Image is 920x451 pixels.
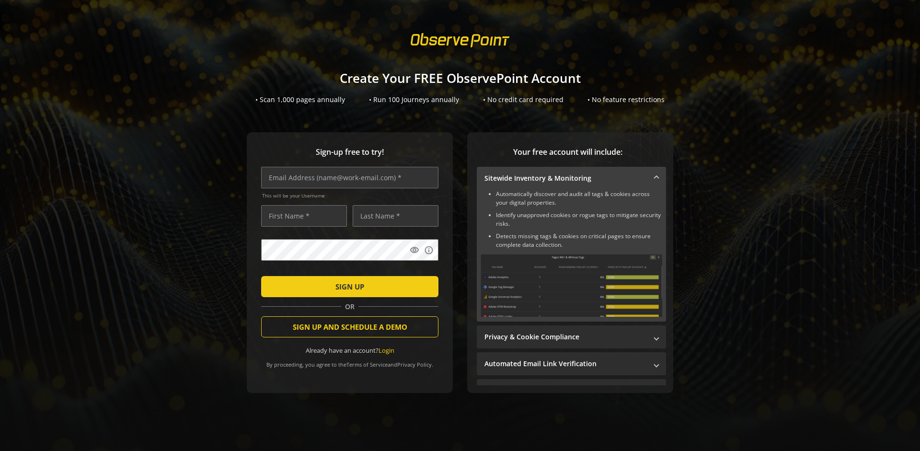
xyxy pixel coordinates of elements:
[293,318,407,335] span: SIGN UP AND SCHEDULE A DEMO
[261,355,438,368] div: By proceeding, you agree to the and .
[587,95,665,104] div: • No feature restrictions
[484,173,647,183] mat-panel-title: Sitewide Inventory & Monitoring
[261,147,438,158] span: Sign-up free to try!
[477,167,666,190] mat-expansion-panel-header: Sitewide Inventory & Monitoring
[261,346,438,355] div: Already have an account?
[477,352,666,375] mat-expansion-panel-header: Automated Email Link Verification
[379,346,394,355] a: Login
[335,278,364,295] span: SIGN UP
[484,332,647,342] mat-panel-title: Privacy & Cookie Compliance
[483,95,563,104] div: • No credit card required
[262,192,438,199] span: This will be your Username
[261,167,438,188] input: Email Address (name@work-email.com) *
[369,95,459,104] div: • Run 100 Journeys annually
[477,325,666,348] mat-expansion-panel-header: Privacy & Cookie Compliance
[397,361,432,368] a: Privacy Policy
[261,316,438,337] button: SIGN UP AND SCHEDULE A DEMO
[477,379,666,402] mat-expansion-panel-header: Performance Monitoring with Web Vitals
[261,205,347,227] input: First Name *
[481,254,662,317] img: Sitewide Inventory & Monitoring
[484,359,647,369] mat-panel-title: Automated Email Link Verification
[496,190,662,207] li: Automatically discover and audit all tags & cookies across your digital properties.
[477,147,659,158] span: Your free account will include:
[410,245,419,255] mat-icon: visibility
[496,211,662,228] li: Identify unapproved cookies or rogue tags to mitigate security risks.
[496,232,662,249] li: Detects missing tags & cookies on critical pages to ensure complete data collection.
[346,361,388,368] a: Terms of Service
[477,190,666,322] div: Sitewide Inventory & Monitoring
[255,95,345,104] div: • Scan 1,000 pages annually
[341,302,358,312] span: OR
[353,205,438,227] input: Last Name *
[424,245,434,255] mat-icon: info
[261,276,438,297] button: SIGN UP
